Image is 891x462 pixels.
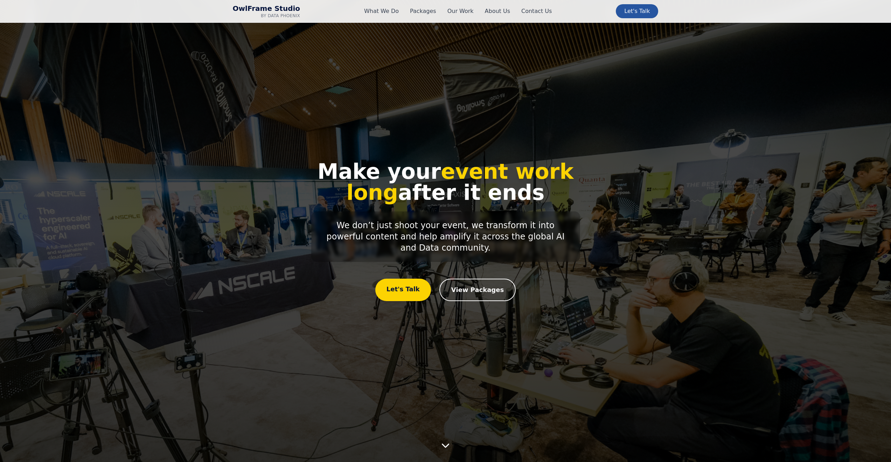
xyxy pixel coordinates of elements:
[616,4,658,18] a: Let's Talk
[485,7,510,15] a: About Us
[300,279,591,301] div: Call to action buttons
[233,4,300,19] a: OwlFrame Studio Home
[447,7,474,15] a: Our Work
[233,13,300,19] span: by Data Phoenix
[364,7,399,15] a: What We Do
[439,279,516,301] a: View Packages
[233,4,300,13] span: OwlFrame Studio
[375,279,431,301] a: Let's Talk
[346,159,573,205] span: event work long
[311,211,580,262] p: We don’t just shoot your event, we transform it into powerful content and help amplify it across ...
[521,7,552,15] a: Contact Us
[410,7,436,15] a: Packages
[300,161,591,203] h1: Make your after it ends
